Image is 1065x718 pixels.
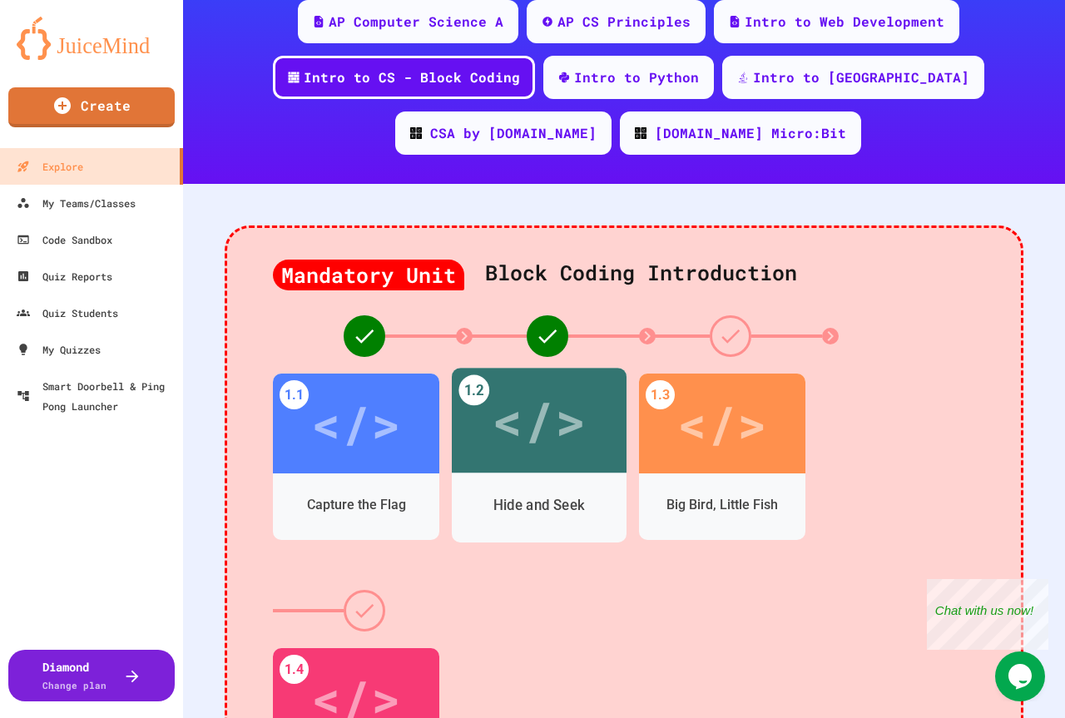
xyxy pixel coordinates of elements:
div: Mandatory Unit [273,260,464,291]
div: Intro to Python [574,67,699,87]
div: Block Coding Introduction [273,240,975,290]
div: Quiz Students [17,303,118,323]
div: My Quizzes [17,339,101,359]
div: AP Computer Science A [329,12,503,32]
div: Explore [17,156,83,176]
div: 1.3 [646,380,675,409]
div: </> [492,381,586,460]
img: logo-orange.svg [17,17,166,60]
button: DiamondChange plan [8,650,175,701]
div: CSA by [DOMAIN_NAME] [430,123,597,143]
div: Smart Doorbell & Ping Pong Launcher [17,376,176,416]
div: 1.4 [280,655,309,684]
iframe: chat widget [995,651,1048,701]
div: Quiz Reports [17,266,112,286]
iframe: chat widget [927,579,1048,650]
div: Intro to CS - Block Coding [304,67,520,87]
div: Big Bird, Little Fish [666,495,778,515]
div: Hide and Seek [493,495,584,516]
div: Intro to [GEOGRAPHIC_DATA] [753,67,969,87]
div: My Teams/Classes [17,193,136,213]
div: [DOMAIN_NAME] Micro:Bit [655,123,846,143]
div: 1.1 [280,380,309,409]
div: 1.2 [458,375,489,406]
div: Intro to Web Development [745,12,944,32]
img: CODE_logo_RGB.png [410,127,422,139]
div: </> [311,386,401,461]
div: </> [677,386,767,461]
div: AP CS Principles [557,12,691,32]
img: CODE_logo_RGB.png [635,127,646,139]
a: Create [8,87,175,127]
div: Capture the Flag [307,495,406,515]
span: Change plan [42,679,106,691]
div: Diamond [42,658,106,693]
div: Code Sandbox [17,230,112,250]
